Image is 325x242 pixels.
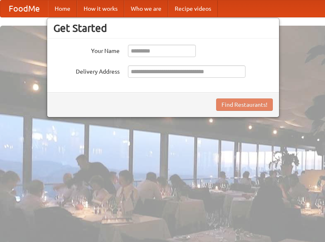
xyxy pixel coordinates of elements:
[124,0,168,17] a: Who we are
[216,98,273,111] button: Find Restaurants!
[53,22,273,34] h3: Get Started
[48,0,77,17] a: Home
[53,45,120,55] label: Your Name
[77,0,124,17] a: How it works
[168,0,218,17] a: Recipe videos
[0,0,48,17] a: FoodMe
[53,65,120,76] label: Delivery Address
